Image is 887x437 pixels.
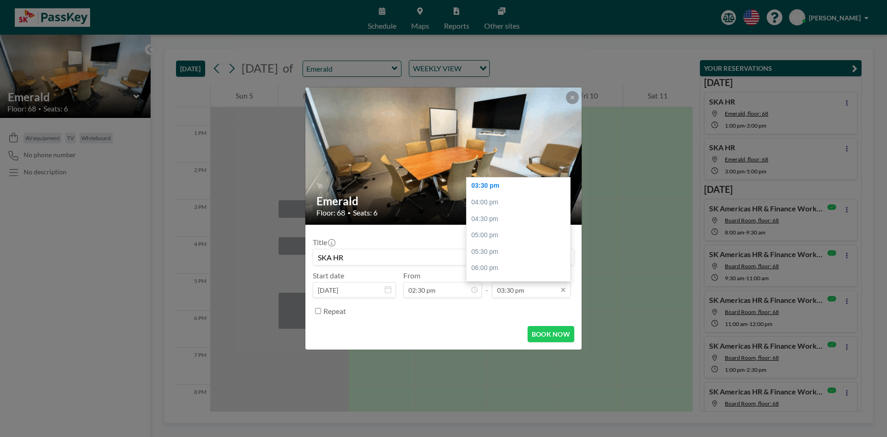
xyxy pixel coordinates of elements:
[305,80,583,233] img: 537.gif
[347,209,351,216] span: •
[467,194,575,211] div: 04:00 pm
[403,271,420,280] label: From
[313,271,344,280] label: Start date
[467,211,575,228] div: 04:30 pm
[467,277,575,293] div: 06:30 pm
[467,244,575,260] div: 05:30 pm
[528,326,574,342] button: BOOK NOW
[323,307,346,316] label: Repeat
[486,274,488,295] span: -
[353,208,377,217] span: Seats: 6
[313,249,574,265] input: Nakia's reservation
[313,238,334,247] label: Title
[467,227,575,244] div: 05:00 pm
[316,194,571,208] h2: Emerald
[316,208,345,217] span: Floor: 68
[467,260,575,277] div: 06:00 pm
[467,178,575,194] div: 03:30 pm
